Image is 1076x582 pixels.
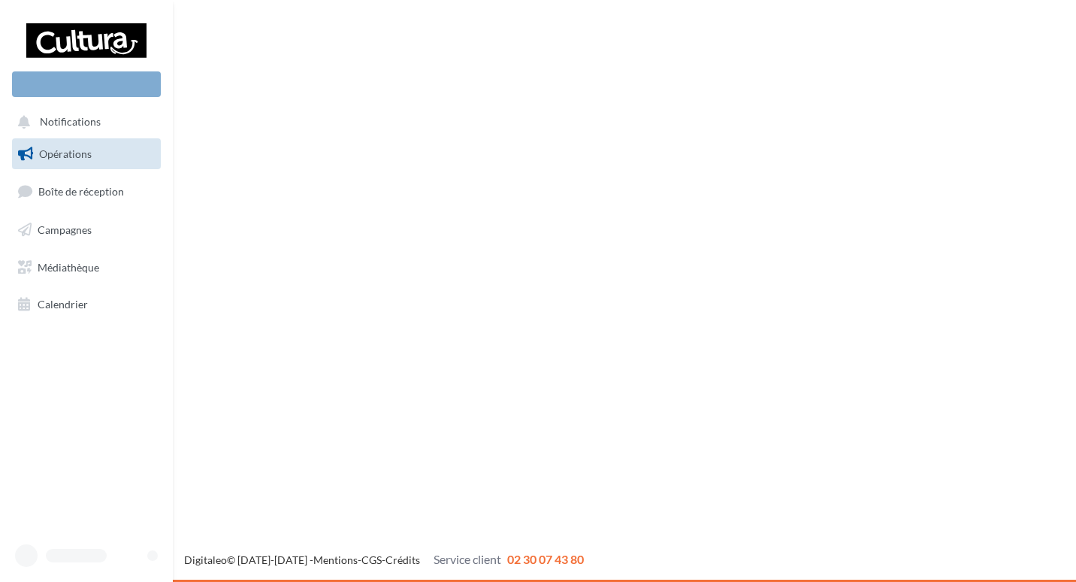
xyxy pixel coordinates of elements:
a: Médiathèque [9,252,164,283]
span: Calendrier [38,298,88,311]
span: Campagnes [38,223,92,236]
a: Campagnes [9,214,164,246]
a: CGS [361,553,382,566]
span: 02 30 07 43 80 [507,552,584,566]
a: Calendrier [9,289,164,320]
span: Boîte de réception [38,185,124,198]
a: Digitaleo [184,553,227,566]
span: © [DATE]-[DATE] - - - [184,553,584,566]
span: Médiathèque [38,260,99,273]
a: Crédits [385,553,420,566]
span: Service client [434,552,501,566]
a: Mentions [313,553,358,566]
a: Opérations [9,138,164,170]
a: Boîte de réception [9,175,164,208]
div: Nouvelle campagne [12,71,161,97]
span: Notifications [40,116,101,129]
span: Opérations [39,147,92,160]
